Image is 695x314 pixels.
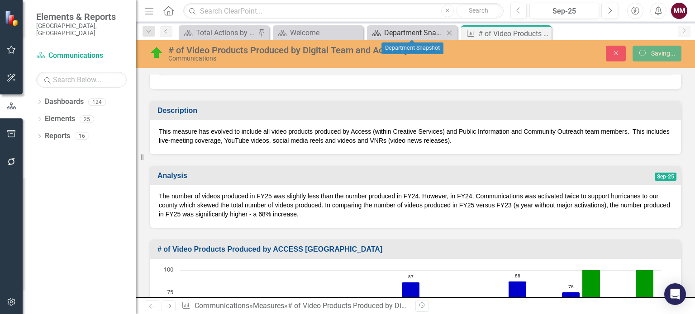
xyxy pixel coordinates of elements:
[88,98,106,106] div: 124
[157,107,676,115] h3: Description
[36,51,127,61] a: Communications
[288,301,544,310] div: # of Video Products Produced by Digital Team and Access [GEOGRAPHIC_DATA]
[157,245,676,253] h3: # of Video Products Produced by ACCESS [GEOGRAPHIC_DATA]
[168,55,444,62] div: Communications
[36,22,127,37] small: [GEOGRAPHIC_DATA], [GEOGRAPHIC_DATA]
[181,27,256,38] a: Total Actions by Type
[75,132,89,140] div: 16
[159,127,672,145] p: This measure has evolved to include all video products produced by Access (within Creative Servic...
[36,72,127,88] input: Search Below...
[529,3,599,19] button: Sep-25
[159,192,672,219] p: The number of videos produced in FY25 was slightly less than the number produced in FY24. However...
[456,5,501,17] button: Search
[5,10,20,26] img: ClearPoint Strategy
[157,172,459,180] h3: Analysis
[196,27,256,38] div: Total Actions by Type
[469,7,488,14] span: Search
[633,46,681,61] button: Saving...
[381,42,443,54] div: Department Snapshot
[149,46,164,60] img: On Target
[253,301,284,310] a: Measures
[290,27,361,38] div: Welcome
[183,3,503,19] input: Search ClearPoint...
[568,283,574,290] text: 76
[478,28,549,39] div: # of Video Products Produced by Digital Team and Access [GEOGRAPHIC_DATA]
[384,27,444,38] div: Department Snapshot
[45,114,75,124] a: Elements
[515,272,520,279] text: 88
[533,6,596,17] div: Sep-25
[80,115,94,123] div: 25
[195,301,249,310] a: Communications
[36,11,127,22] span: Elements & Reports
[164,265,173,273] text: 100
[45,97,84,107] a: Dashboards
[167,288,173,296] text: 75
[275,27,361,38] a: Welcome
[671,3,687,19] button: MM
[408,273,414,280] text: 87
[181,301,409,311] div: » »
[664,283,686,305] div: Open Intercom Messenger
[655,173,676,181] span: Sep-25
[168,45,444,55] div: # of Video Products Produced by Digital Team and Access [GEOGRAPHIC_DATA]
[45,131,70,141] a: Reports
[369,27,444,38] a: Department Snapshot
